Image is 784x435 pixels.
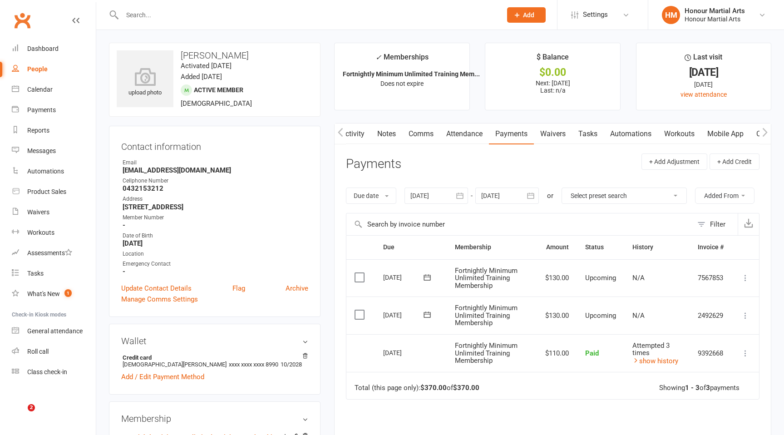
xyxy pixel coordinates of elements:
[632,357,678,365] a: show history
[27,127,49,134] div: Reports
[583,5,608,25] span: Settings
[585,274,616,282] span: Upcoming
[12,182,96,202] a: Product Sales
[194,86,243,94] span: Active member
[489,124,534,144] a: Payments
[121,414,308,424] h3: Membership
[537,334,577,372] td: $110.00
[645,79,763,89] div: [DATE]
[710,153,759,170] button: + Add Credit
[383,346,425,360] div: [DATE]
[9,404,31,426] iframe: Intercom live chat
[523,11,534,19] span: Add
[27,249,72,257] div: Assessments
[123,195,308,203] div: Address
[493,79,611,94] p: Next: [DATE] Last: n/a
[547,190,553,201] div: or
[12,341,96,362] a: Roll call
[27,348,49,355] div: Roll call
[181,62,232,70] time: Activated [DATE]
[680,91,727,98] a: view attendance
[685,15,745,23] div: Honour Martial Arts
[27,208,49,216] div: Waivers
[641,153,707,170] button: + Add Adjustment
[12,222,96,243] a: Workouts
[380,80,424,87] span: Does not expire
[335,124,371,144] a: Activity
[632,341,670,357] span: Attempted 3 times
[181,99,252,108] span: [DEMOGRAPHIC_DATA]
[662,6,680,24] div: HM
[123,250,308,258] div: Location
[690,297,732,334] td: 2492629
[27,229,54,236] div: Workouts
[507,7,546,23] button: Add
[585,311,616,320] span: Upcoming
[632,274,645,282] span: N/A
[12,141,96,161] a: Messages
[690,236,732,259] th: Invoice #
[375,53,381,62] i: ✓
[27,270,44,277] div: Tasks
[455,304,518,327] span: Fortnightly Minimum Unlimited Training Membership
[706,384,710,392] strong: 3
[123,166,308,174] strong: [EMAIL_ADDRESS][DOMAIN_NAME]
[12,120,96,141] a: Reports
[453,384,479,392] strong: $370.00
[693,213,738,235] button: Filter
[701,124,750,144] a: Mobile App
[12,202,96,222] a: Waivers
[659,384,740,392] div: Showing of payments
[286,283,308,294] a: Archive
[119,9,495,21] input: Search...
[12,79,96,100] a: Calendar
[690,334,732,372] td: 9392668
[537,51,569,68] div: $ Balance
[64,289,72,297] span: 1
[27,327,83,335] div: General attendance
[658,124,701,144] a: Workouts
[537,259,577,297] td: $130.00
[28,404,35,411] span: 2
[375,236,447,259] th: Due
[121,294,198,305] a: Manage Comms Settings
[121,138,308,152] h3: Contact information
[117,68,173,98] div: upload photo
[123,177,308,185] div: Cellphone Number
[12,321,96,341] a: General attendance kiosk mode
[685,51,722,68] div: Last visit
[371,124,402,144] a: Notes
[695,188,754,204] button: Added From
[27,86,53,93] div: Calendar
[123,260,308,268] div: Emergency Contact
[455,267,518,290] span: Fortnightly Minimum Unlimited Training Membership
[346,188,396,204] button: Due date
[624,236,690,259] th: History
[632,311,645,320] span: N/A
[645,68,763,77] div: [DATE]
[12,39,96,59] a: Dashboard
[12,100,96,120] a: Payments
[420,384,447,392] strong: $370.00
[585,349,599,357] span: Paid
[123,184,308,193] strong: 0432153212
[604,124,658,144] a: Automations
[685,7,745,15] div: Honour Martial Arts
[346,213,693,235] input: Search by invoice number
[27,188,66,195] div: Product Sales
[121,371,204,382] a: Add / Edit Payment Method
[343,70,480,78] strong: Fortnightly Minimum Unlimited Training Mem...
[12,362,96,382] a: Class kiosk mode
[181,73,222,81] time: Added [DATE]
[123,213,308,222] div: Member Number
[690,259,732,297] td: 7567853
[534,124,572,144] a: Waivers
[577,236,624,259] th: Status
[123,354,304,361] strong: Credit card
[121,336,308,346] h3: Wallet
[685,384,700,392] strong: 1 - 3
[281,361,302,368] span: 10/2028
[121,283,192,294] a: Update Contact Details
[12,243,96,263] a: Assessments
[27,168,64,175] div: Automations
